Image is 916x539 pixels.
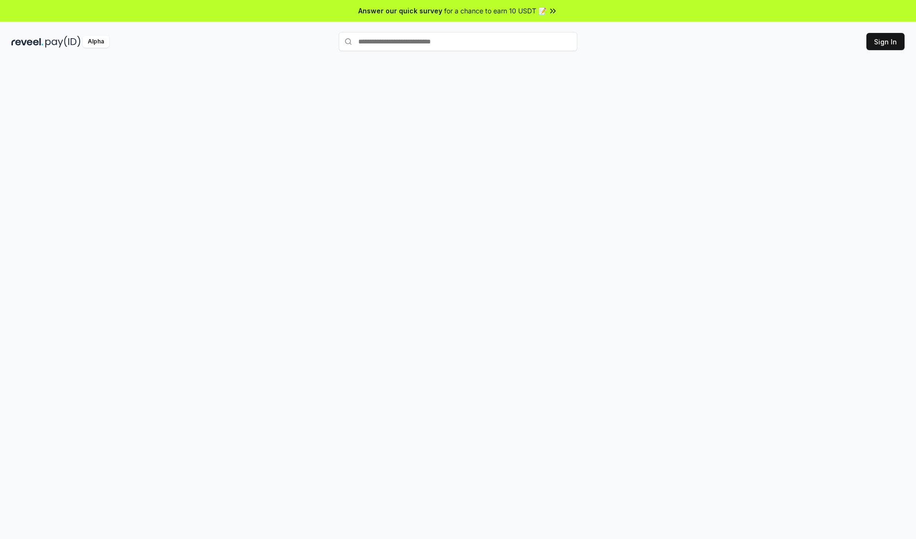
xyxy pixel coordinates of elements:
span: Answer our quick survey [358,6,442,16]
div: Alpha [83,36,109,48]
img: reveel_dark [11,36,43,48]
span: for a chance to earn 10 USDT 📝 [444,6,546,16]
button: Sign In [866,33,905,50]
img: pay_id [45,36,81,48]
